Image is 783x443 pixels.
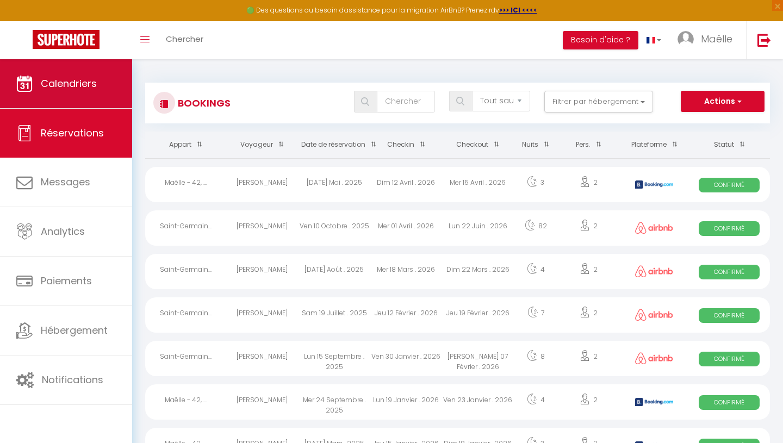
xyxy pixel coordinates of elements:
span: Messages [41,175,90,189]
a: >>> ICI <<<< [499,5,537,15]
span: Analytics [41,224,85,238]
button: Actions [681,91,765,113]
span: Maëlle [701,32,732,46]
span: Réservations [41,126,104,140]
a: ... Maëlle [669,21,746,59]
th: Sort by guest [226,132,298,158]
th: Sort by checkin [370,132,442,158]
a: Chercher [158,21,212,59]
span: Calendriers [41,77,97,90]
img: logout [757,33,771,47]
th: Sort by channel [620,132,688,158]
span: Hébergement [41,323,108,337]
img: Super Booking [33,30,100,49]
h3: Bookings [175,91,231,115]
span: Chercher [166,33,203,45]
img: ... [678,31,694,47]
th: Sort by people [557,132,620,158]
span: Notifications [42,373,103,386]
span: Paiements [41,274,92,288]
th: Sort by nights [514,132,557,158]
th: Sort by rentals [145,132,226,158]
th: Sort by checkout [442,132,514,158]
input: Chercher [377,91,435,113]
th: Sort by booking date [299,132,370,158]
th: Sort by status [689,132,770,158]
button: Filtrer par hébergement [544,91,653,113]
button: Besoin d'aide ? [563,31,638,49]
